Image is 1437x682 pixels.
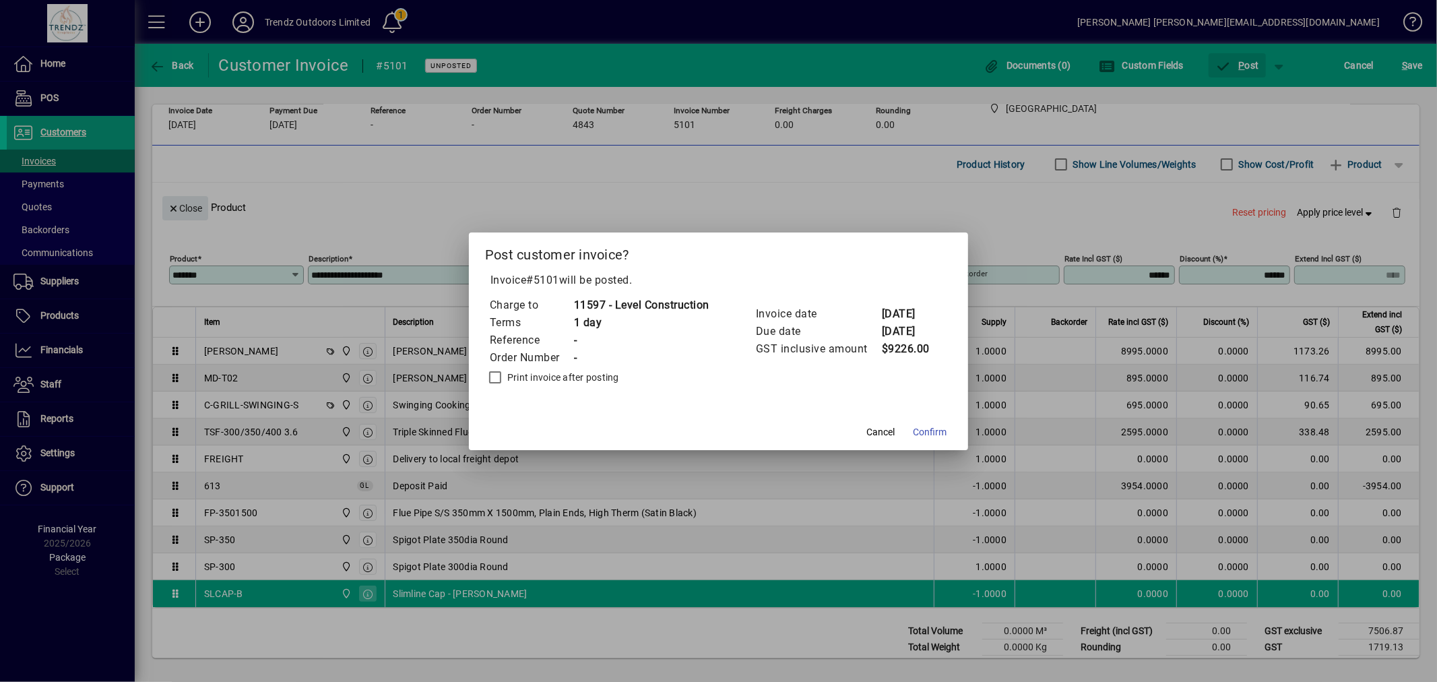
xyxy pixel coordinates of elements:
p: Invoice will be posted . [485,272,952,288]
td: [DATE] [881,305,935,323]
td: - [573,332,709,349]
td: GST inclusive amount [755,340,881,358]
td: - [573,349,709,367]
td: [DATE] [881,323,935,340]
button: Cancel [859,421,902,445]
h2: Post customer invoice? [469,232,968,272]
span: Cancel [866,425,895,439]
span: #5101 [527,274,560,286]
td: $9226.00 [881,340,935,358]
td: Reference [489,332,573,349]
td: Invoice date [755,305,881,323]
button: Confirm [907,421,952,445]
span: Confirm [913,425,947,439]
td: 1 day [573,314,709,332]
td: Charge to [489,297,573,314]
td: Order Number [489,349,573,367]
td: 11597 - Level Construction [573,297,709,314]
td: Due date [755,323,881,340]
td: Terms [489,314,573,332]
label: Print invoice after posting [505,371,619,384]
